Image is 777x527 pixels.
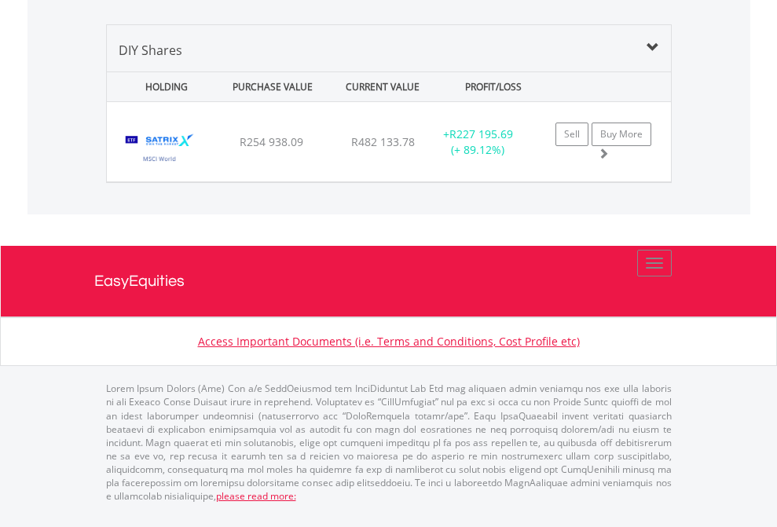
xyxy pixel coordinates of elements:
[119,42,182,59] span: DIY Shares
[592,123,651,146] a: Buy More
[351,134,415,149] span: R482 133.78
[94,246,684,317] a: EasyEquities
[440,72,547,101] div: PROFIT/LOSS
[449,126,513,141] span: R227 195.69
[429,126,527,158] div: + (+ 89.12%)
[216,489,296,503] a: please read more:
[240,134,303,149] span: R254 938.09
[106,382,672,503] p: Lorem Ipsum Dolors (Ame) Con a/e SeddOeiusmod tem InciDiduntut Lab Etd mag aliquaen admin veniamq...
[219,72,326,101] div: PURCHASE VALUE
[198,334,580,349] a: Access Important Documents (i.e. Terms and Conditions, Cost Profile etc)
[329,72,436,101] div: CURRENT VALUE
[115,122,205,177] img: TFSA.STXWDM.png
[555,123,588,146] a: Sell
[108,72,215,101] div: HOLDING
